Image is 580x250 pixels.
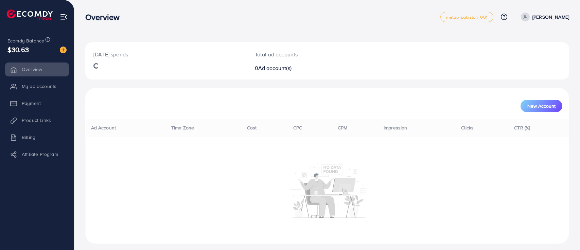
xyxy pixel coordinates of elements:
img: menu [60,13,68,21]
img: logo [7,10,53,20]
button: New Account [521,100,562,112]
span: Ad account(s) [258,64,292,72]
span: Ecomdy Balance [7,37,44,44]
h2: 0 [255,65,359,71]
span: New Account [527,104,556,108]
img: image [60,47,67,53]
a: [PERSON_NAME] [518,13,569,21]
p: [DATE] spends [93,50,239,58]
p: [PERSON_NAME] [532,13,569,21]
span: $30.63 [7,44,29,54]
p: Total ad accounts [255,50,359,58]
h3: Overview [85,12,125,22]
a: metap_pakistan_001 [440,12,493,22]
span: metap_pakistan_001 [446,15,488,19]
